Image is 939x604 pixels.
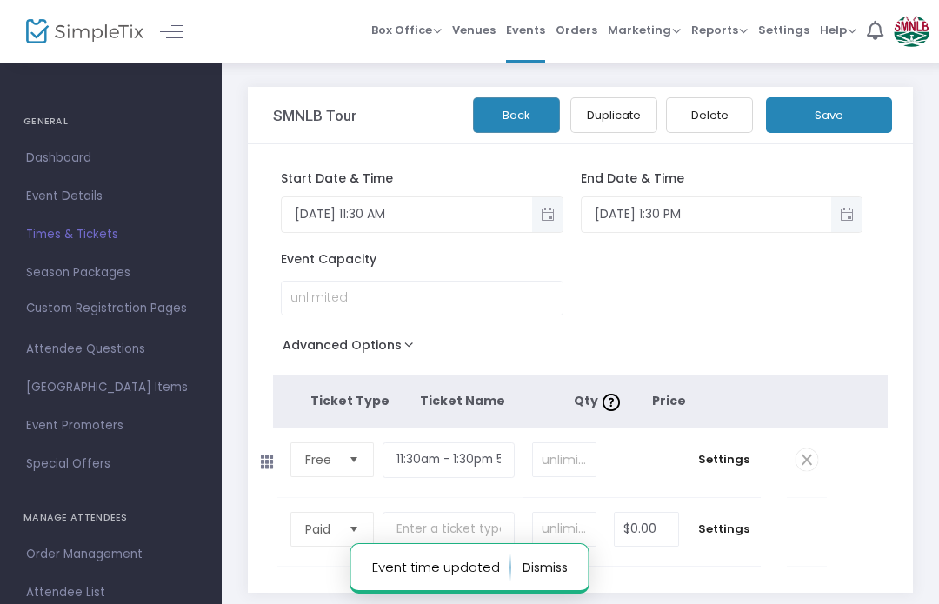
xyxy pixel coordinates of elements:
span: Paid [305,521,335,538]
span: End Date & Time [581,169,684,187]
span: Marketing [608,22,681,38]
button: dismiss [523,554,568,581]
h4: GENERAL [23,104,198,139]
button: Save [766,97,892,133]
input: unlimited [282,282,563,315]
span: Start Date & Time [281,169,393,187]
span: [GEOGRAPHIC_DATA] Items [26,376,196,399]
span: Event Capacity [281,250,398,269]
input: Select date & time [282,200,532,229]
span: Ticket Name [420,392,505,409]
button: Back [473,97,560,133]
button: Duplicate [570,97,657,133]
input: unlimited [533,443,596,476]
h3: SMNLB Tour [273,107,356,124]
span: Settings [696,451,751,468]
span: Orders [556,8,597,52]
span: Attendee Questions [26,338,196,361]
button: Advanced Options [273,333,430,364]
span: Special Offers [26,453,196,475]
span: Price [652,392,686,409]
img: question-mark [603,394,620,411]
span: Custom Registration Pages [26,300,187,317]
input: Enter a ticket type name. e.g. General Admission [383,512,515,548]
input: Price [615,513,678,546]
span: Ticket Type [310,392,390,409]
span: Attendee List [26,581,196,604]
span: Qty [574,392,624,409]
span: Times & Tickets [26,223,196,246]
span: Box Office [371,22,442,38]
span: Event Details [26,185,196,208]
span: Help [820,22,856,38]
span: Events [506,8,545,52]
button: Delete [666,97,753,133]
button: Toggle popup [532,197,563,232]
h4: MANAGE ATTENDEES [23,501,198,535]
span: Free [305,451,335,468]
input: Select date & time [582,200,832,229]
span: Venues [452,8,496,52]
button: Select [342,443,366,476]
span: Dashboard [26,147,196,169]
span: Settings [758,8,809,52]
span: Reports [691,22,748,38]
button: Select [342,513,366,546]
input: unlimited [533,513,596,546]
p: Event time updated [372,554,511,581]
span: Season Packages [26,262,196,284]
button: Toggle popup [831,197,862,232]
span: Order Management [26,543,196,566]
input: Enter a ticket type name. e.g. General Admission [383,442,515,478]
span: Settings [696,521,751,538]
span: Event Promoters [26,415,196,437]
